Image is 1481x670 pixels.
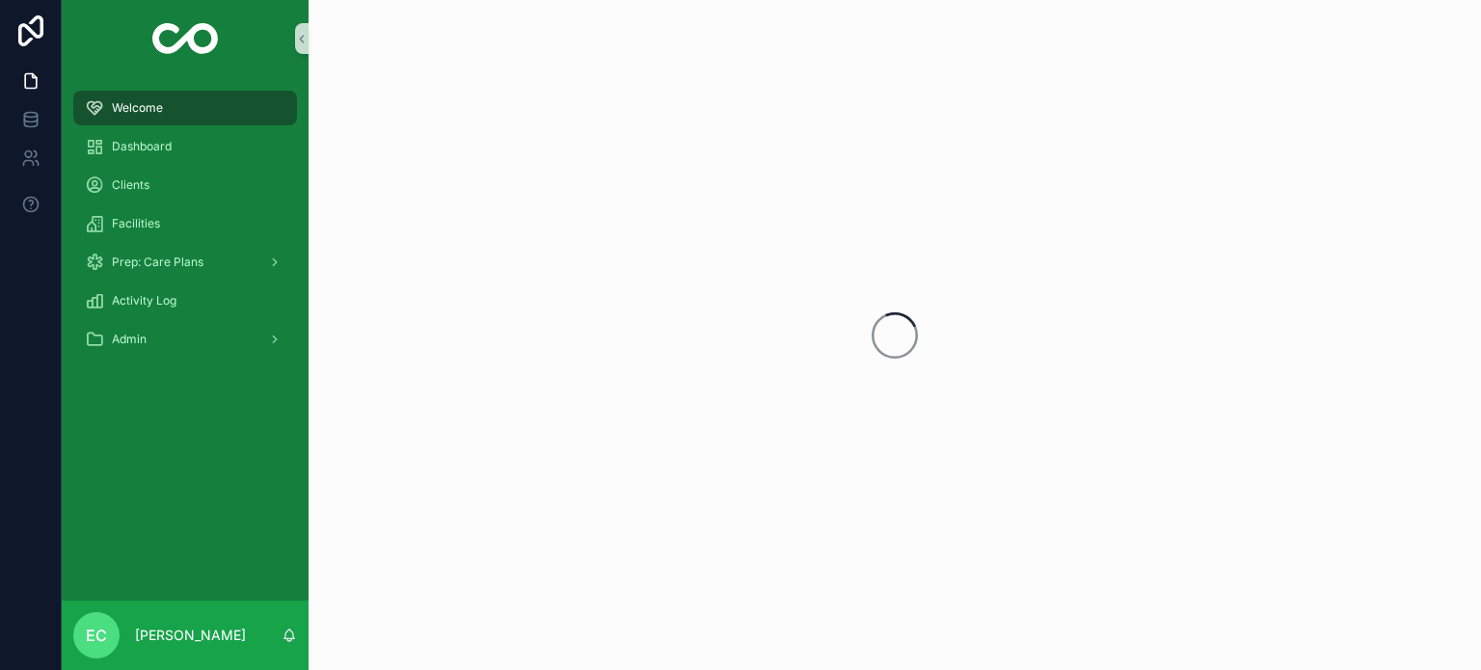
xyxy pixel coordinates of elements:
[112,100,163,116] span: Welcome
[112,177,149,193] span: Clients
[62,77,309,382] div: scrollable content
[73,129,297,164] a: Dashboard
[112,332,147,347] span: Admin
[73,283,297,318] a: Activity Log
[73,206,297,241] a: Facilities
[73,91,297,125] a: Welcome
[73,168,297,202] a: Clients
[112,139,172,154] span: Dashboard
[152,23,219,54] img: App logo
[112,216,160,231] span: Facilities
[112,293,176,308] span: Activity Log
[135,626,246,645] p: [PERSON_NAME]
[73,322,297,357] a: Admin
[86,624,107,647] span: EC
[112,255,203,270] span: Prep: Care Plans
[73,245,297,280] a: Prep: Care Plans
